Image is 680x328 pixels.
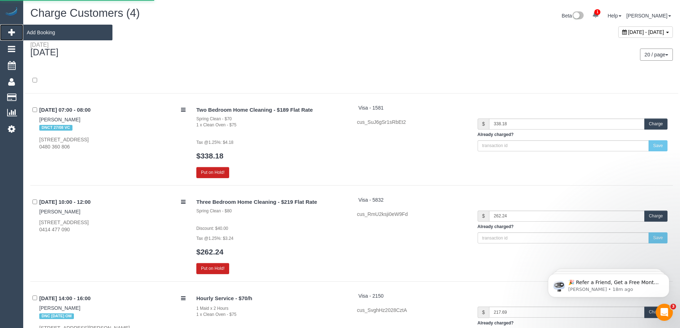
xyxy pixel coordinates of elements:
[358,197,384,203] a: Visa - 5832
[39,312,186,321] div: Tags
[358,105,384,111] a: Visa - 1581
[39,296,186,302] h4: [DATE] 14:00 - 16:00
[196,167,229,178] button: Put on Hold!
[196,306,228,311] small: 1 Maid x 2 Hours
[30,42,66,57] div: [DATE]
[357,118,467,126] div: cus_SuJ6gSr1sRbEt2
[196,296,346,302] h4: Hourly Service - $70/h
[478,307,489,318] span: $
[196,122,346,128] div: 1 x Clean Oven - $75
[357,211,467,218] div: cus_RmU2ksji0eW9Fd
[196,248,223,256] a: $262.24
[640,49,673,61] button: 20 / page
[39,305,80,311] a: [PERSON_NAME]
[656,304,673,321] iframe: Intercom live chat
[39,209,80,215] a: [PERSON_NAME]
[196,226,228,231] small: Discount: $40.00
[23,24,112,41] span: Add Booking
[626,13,671,19] a: [PERSON_NAME]
[644,211,668,222] button: Charge
[39,117,80,122] a: [PERSON_NAME]
[670,304,676,309] span: 3
[196,116,346,122] div: Spring Clean - $70
[196,152,223,160] a: $338.18
[196,236,233,241] small: Tax @1.25%: $3.24
[562,13,584,19] a: Beta
[628,29,664,35] span: [DATE] - [DATE]
[196,263,229,274] button: Put on Hold!
[39,199,186,205] h4: [DATE] 10:00 - 12:00
[196,208,346,214] div: Spring Clean - $80
[39,125,72,131] span: DNCT 27/08 VC
[644,118,668,130] button: Charge
[594,9,600,15] span: 1
[357,307,467,314] div: cus_SvghHz2028CztA
[478,224,668,229] h5: Already charged?
[39,313,74,319] span: DNC [DATE] OM
[358,293,384,299] a: Visa - 2150
[196,140,233,145] small: Tax @1.25%: $4.18
[589,7,603,23] a: 1
[196,312,346,318] div: 1 x Clean Oven - $75
[196,107,346,113] h4: Two Bedroom Home Cleaning - $189 Flat Rate
[39,123,186,132] div: Tags
[39,136,186,150] div: [STREET_ADDRESS] 0480 360 806
[640,49,673,61] nav: Pagination navigation
[644,307,668,318] button: Charge
[39,107,186,113] h4: [DATE] 07:00 - 08:00
[608,13,621,19] a: Help
[478,211,489,222] span: $
[30,7,140,19] span: Charge Customers (4)
[30,42,59,47] div: [DATE]
[196,199,346,205] h4: Three Bedroom Home Cleaning - $219 Flat Rate
[478,132,668,137] h5: Already charged?
[572,11,584,21] img: New interface
[537,259,680,309] iframe: Intercom notifications message
[478,118,489,130] span: $
[39,219,186,233] div: [STREET_ADDRESS] 0414 477 090
[478,232,649,243] input: transaction id
[478,140,649,151] input: transaction id
[478,321,668,326] h5: Already charged?
[4,7,19,17] img: Automaid Logo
